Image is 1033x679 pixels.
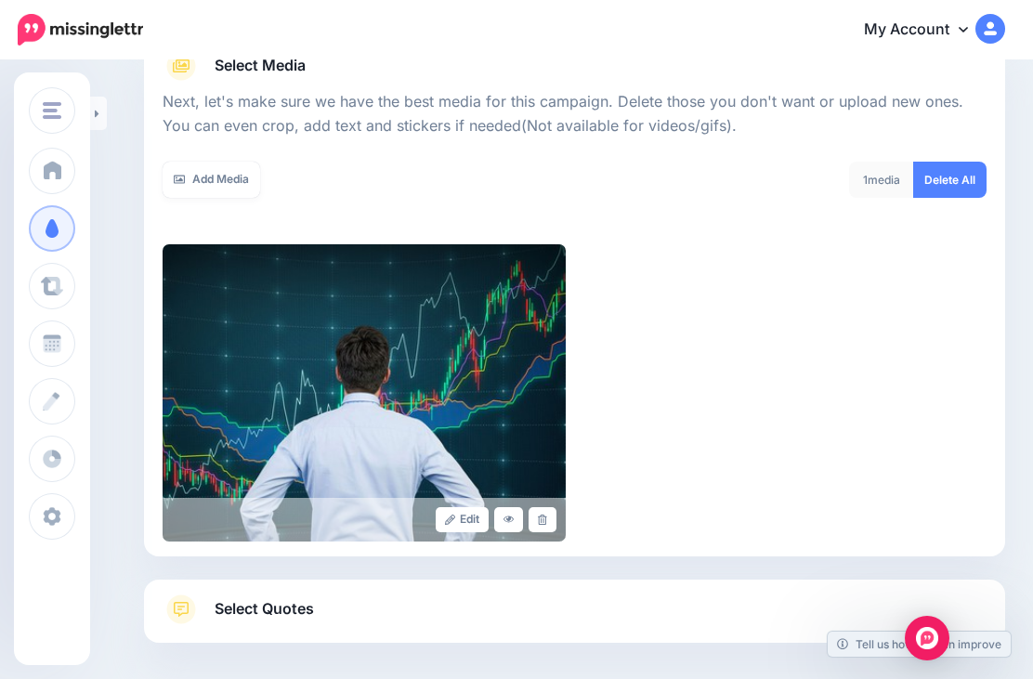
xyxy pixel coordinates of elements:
[18,14,143,46] img: Missinglettr
[43,102,61,119] img: menu.png
[436,507,489,532] a: Edit
[863,173,868,187] span: 1
[163,162,260,198] a: Add Media
[163,594,987,643] a: Select Quotes
[913,162,987,198] a: Delete All
[905,616,949,660] div: Open Intercom Messenger
[215,53,306,78] span: Select Media
[163,81,987,542] div: Select Media
[163,90,987,138] p: Next, let's make sure we have the best media for this campaign. Delete those you don't want or up...
[828,632,1011,657] a: Tell us how we can improve
[215,596,314,621] span: Select Quotes
[849,162,914,198] div: media
[163,51,987,81] a: Select Media
[845,7,1005,53] a: My Account
[163,244,566,542] img: 2aeb0b6791ea094853e488aff018bb8a_large.jpg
